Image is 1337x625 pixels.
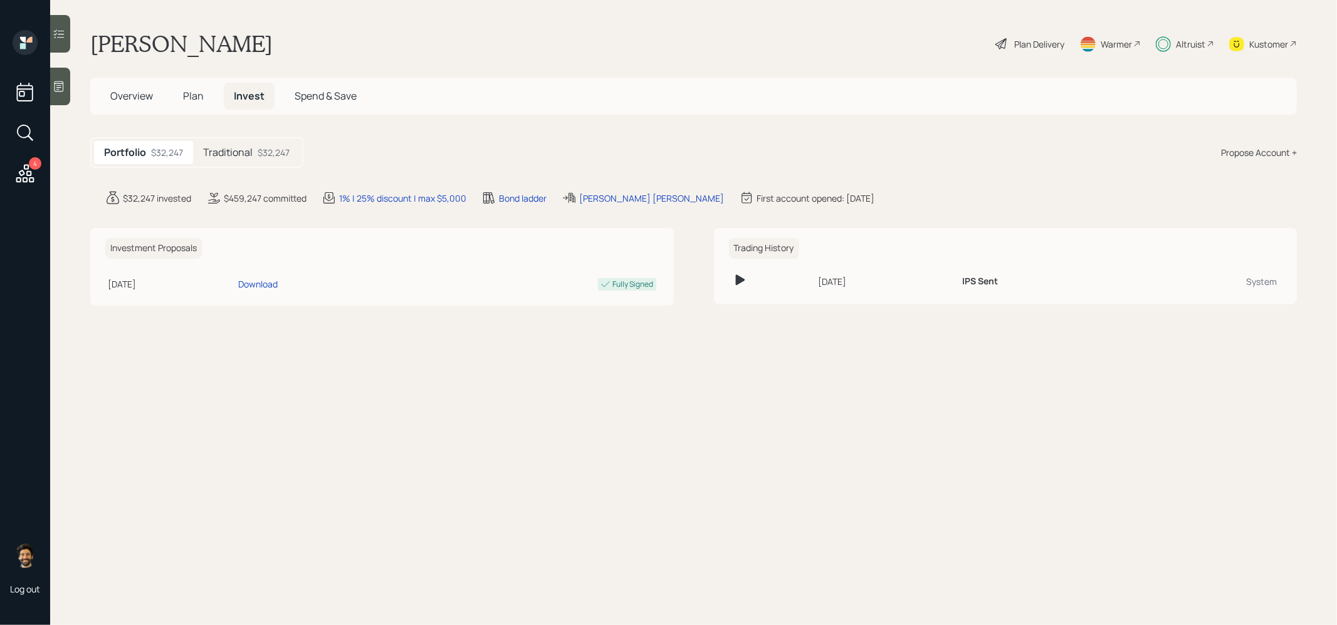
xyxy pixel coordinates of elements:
[1249,38,1288,51] div: Kustomer
[295,89,357,103] span: Spend & Save
[1101,38,1132,51] div: Warmer
[499,192,547,205] div: Bond ladder
[203,147,253,158] h5: Traditional
[224,192,307,205] div: $459,247 committed
[819,275,952,288] div: [DATE]
[613,279,654,290] div: Fully Signed
[10,583,40,595] div: Log out
[339,192,466,205] div: 1% | 25% discount | max $5,000
[151,146,183,159] div: $32,247
[1134,275,1277,288] div: System
[258,146,290,159] div: $32,247
[234,89,265,103] span: Invest
[105,238,202,259] h6: Investment Proposals
[183,89,204,103] span: Plan
[108,277,233,291] div: [DATE]
[104,147,146,158] h5: Portfolio
[962,276,998,287] h6: IPS Sent
[1014,38,1064,51] div: Plan Delivery
[238,277,278,291] div: Download
[757,192,874,205] div: First account opened: [DATE]
[123,192,191,205] div: $32,247 invested
[90,30,273,58] h1: [PERSON_NAME]
[110,89,153,103] span: Overview
[29,157,41,170] div: 4
[1176,38,1205,51] div: Altruist
[579,192,724,205] div: [PERSON_NAME] [PERSON_NAME]
[13,543,38,568] img: eric-schwartz-headshot.png
[1221,146,1297,159] div: Propose Account +
[729,238,799,259] h6: Trading History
